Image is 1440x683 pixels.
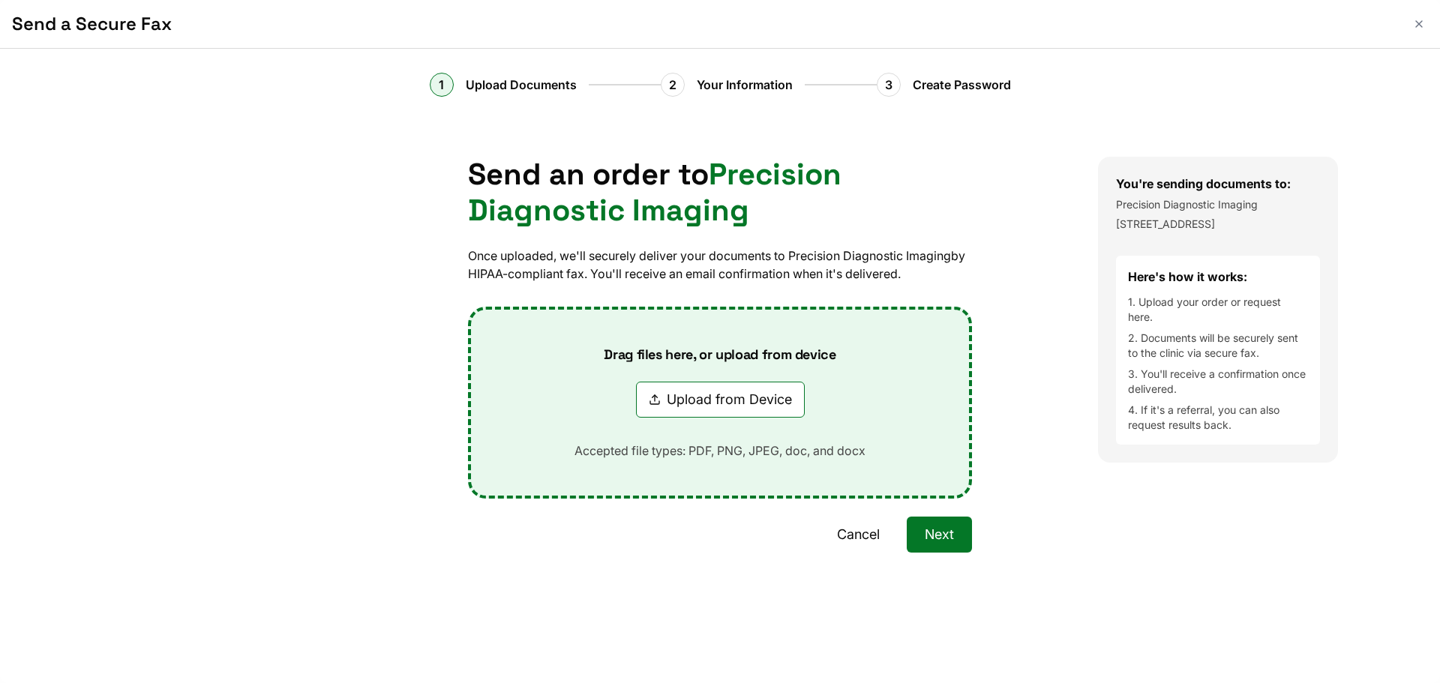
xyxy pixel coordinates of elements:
[877,73,901,97] div: 3
[1128,403,1308,433] li: 4. If it's a referral, you can also request results back.
[1410,15,1428,33] button: Close
[468,247,972,283] p: Once uploaded, we'll securely deliver your documents to Precision Diagnostic Imaging by HIPAA-com...
[636,382,805,418] button: Upload from Device
[1128,295,1308,325] li: 1. Upload your order or request here.
[697,76,793,94] span: Your Information
[1116,175,1320,193] h3: You're sending documents to:
[907,517,972,553] button: Next
[550,442,889,460] p: Accepted file types: PDF, PNG, JPEG, doc, and docx
[1128,367,1308,397] li: 3. You'll receive a confirmation once delivered.
[468,157,972,229] h1: Send an order to
[819,517,898,553] button: Cancel
[1116,217,1320,232] p: [STREET_ADDRESS]
[430,73,454,97] div: 1
[12,12,1398,36] h1: Send a Secure Fax
[661,73,685,97] div: 2
[1116,197,1320,212] p: Precision Diagnostic Imaging
[913,76,1011,94] span: Create Password
[466,76,577,94] span: Upload Documents
[580,346,859,364] p: Drag files here, or upload from device
[1128,268,1308,286] h4: Here's how it works:
[468,155,841,229] span: Precision Diagnostic Imaging
[1128,331,1308,361] li: 2. Documents will be securely sent to the clinic via secure fax.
